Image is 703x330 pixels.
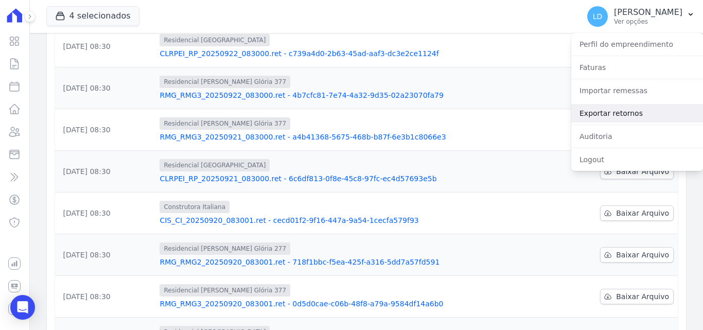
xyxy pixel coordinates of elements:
[160,299,489,309] a: RMG_RMG3_20250920_083001.ret - 0d5d0cae-c06b-48f8-a79a-9584df14a6b0
[160,215,489,225] a: CIS_CI_20250920_083001.ret - cecd01f2-9f16-447a-9a54-1cecfa579f93
[55,67,156,109] td: [DATE] 08:30
[160,132,489,142] a: RMG_RMG3_20250921_083000.ret - a4b41368-5675-468b-b87f-6e3b1c8066e3
[160,201,230,213] span: Construtora Italiana
[55,26,156,67] td: [DATE] 08:30
[571,127,703,146] a: Auditoria
[160,242,290,255] span: Residencial [PERSON_NAME] Glória 277
[614,7,682,18] p: [PERSON_NAME]
[160,284,290,297] span: Residencial [PERSON_NAME] Glória 377
[160,117,290,130] span: Residencial [PERSON_NAME] Glória 377
[55,234,156,276] td: [DATE] 08:30
[571,58,703,77] a: Faturas
[160,173,489,184] a: CLRPEI_RP_20250921_083000.ret - 6c6df813-0f8e-45c8-97fc-ec4d57693e5b
[55,193,156,234] td: [DATE] 08:30
[10,295,35,320] div: Open Intercom Messenger
[579,2,703,31] button: LD [PERSON_NAME] Ver opções
[571,150,703,169] a: Logout
[55,109,156,151] td: [DATE] 08:30
[160,257,489,267] a: RMG_RMG2_20250920_083001.ret - 718f1bbc-f5ea-425f-a316-5dd7a57fd591
[616,166,669,177] span: Baixar Arquivo
[160,90,489,100] a: RMG_RMG3_20250922_083000.ret - 4b7cfc81-7e74-4a32-9d35-02a23070fa79
[160,159,270,171] span: Residencial [GEOGRAPHIC_DATA]
[55,151,156,193] td: [DATE] 08:30
[616,208,669,218] span: Baixar Arquivo
[600,289,674,304] a: Baixar Arquivo
[160,48,489,59] a: CLRPEI_RP_20250922_083000.ret - c739a4d0-2b63-45ad-aaf3-dc3e2ce1124f
[600,205,674,221] a: Baixar Arquivo
[55,276,156,318] td: [DATE] 08:30
[600,247,674,263] a: Baixar Arquivo
[571,81,703,100] a: Importar remessas
[616,291,669,302] span: Baixar Arquivo
[160,34,270,46] span: Residencial [GEOGRAPHIC_DATA]
[616,250,669,260] span: Baixar Arquivo
[571,35,703,54] a: Perfil do empreendimento
[571,104,703,123] a: Exportar retornos
[160,76,290,88] span: Residencial [PERSON_NAME] Glória 377
[614,18,682,26] p: Ver opções
[46,6,139,26] button: 4 selecionados
[600,164,674,179] a: Baixar Arquivo
[593,13,603,20] span: LD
